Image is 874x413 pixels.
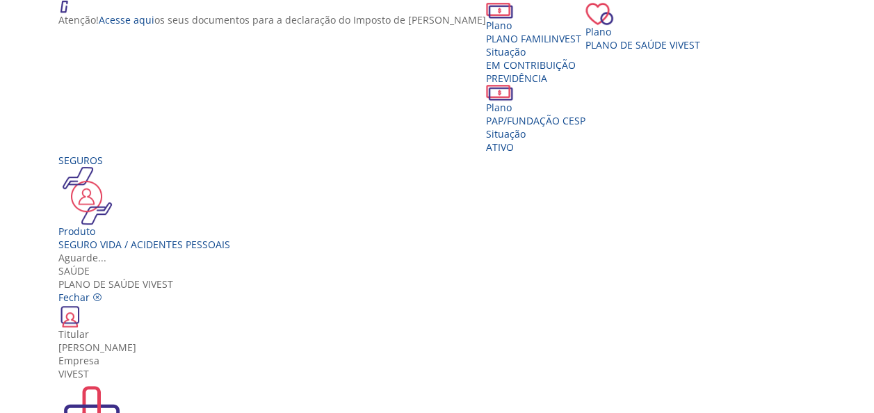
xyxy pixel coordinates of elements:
div: Titular [58,327,826,341]
div: Situação [486,127,585,140]
div: Situação [486,45,585,58]
div: Plano [585,25,700,38]
img: ico_dinheiro.png [486,3,513,19]
div: Previdência [486,72,585,85]
div: VIVEST [58,367,826,380]
a: Seguros Produto Seguro Vida / Acidentes Pessoais [58,154,230,251]
img: ico_dinheiro.png [486,85,513,101]
span: Plano de Saúde VIVEST [585,38,700,51]
div: Produto [58,225,230,238]
span: Ativo [486,140,514,154]
a: Acesse aqui [99,13,154,26]
img: ico_coracao.png [585,3,613,25]
span: PAP/FUNDAÇÃO CESP [486,114,585,127]
div: Empresa [58,354,826,367]
div: Plano de Saúde VIVEST [58,264,826,291]
span: Fechar [58,291,90,304]
a: Previdência PlanoPAP/FUNDAÇÃO CESP SituaçãoAtivo [486,72,585,154]
img: ico_seguros.png [58,167,116,225]
span: EM CONTRIBUIÇÃO [486,58,576,72]
div: Plano [486,19,585,32]
div: Saúde [58,264,826,277]
a: Fechar [58,291,102,304]
p: Atenção! os seus documentos para a declaração do Imposto de [PERSON_NAME] [58,13,486,26]
div: [PERSON_NAME] [58,341,826,354]
span: PLANO FAMILINVEST [486,32,581,45]
div: Aguarde... [58,251,826,264]
div: Plano [486,101,585,114]
img: ico_carteirinha.png [58,304,82,327]
div: Seguros [58,154,230,167]
div: Seguro Vida / Acidentes Pessoais [58,238,230,251]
